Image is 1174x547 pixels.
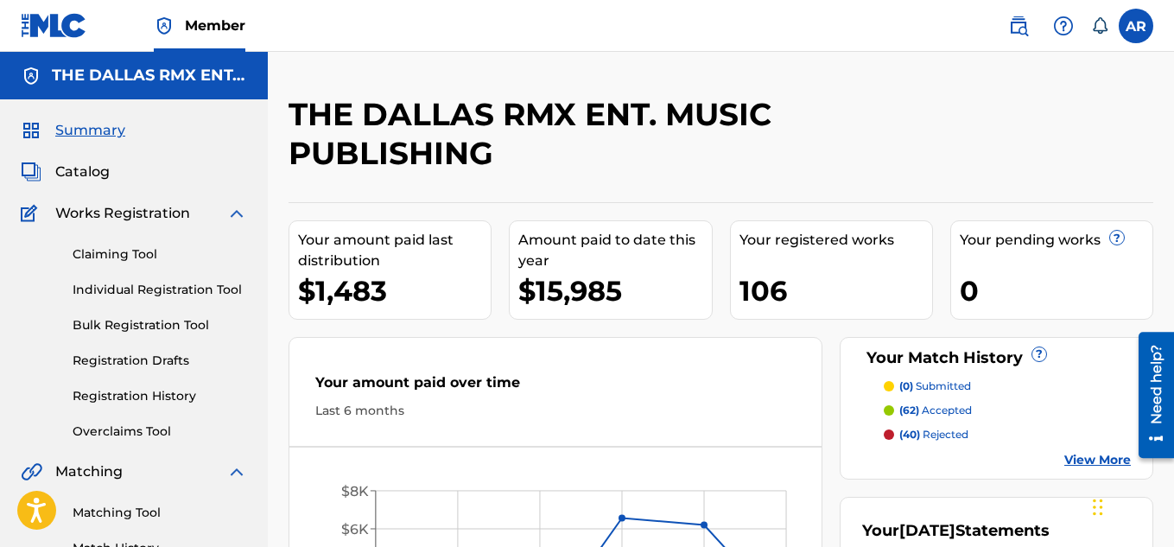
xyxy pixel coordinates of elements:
[52,66,247,86] h5: THE DALLAS RMX ENT. MUSIC PUBLISHING
[73,387,247,405] a: Registration History
[518,271,711,310] div: $15,985
[1032,347,1046,361] span: ?
[1091,17,1108,35] div: Notifications
[21,120,41,141] img: Summary
[289,95,955,173] h2: THE DALLAS RMX ENT. MUSIC PUBLISHING
[21,162,110,182] a: CatalogCatalog
[1110,231,1124,245] span: ?
[21,162,41,182] img: Catalog
[315,372,796,402] div: Your amount paid over time
[55,120,125,141] span: Summary
[73,504,247,522] a: Matching Tool
[739,230,932,251] div: Your registered works
[899,427,968,442] p: rejected
[226,461,247,482] img: expand
[1046,9,1081,43] div: Help
[518,230,711,271] div: Amount paid to date this year
[73,245,247,264] a: Claiming Tool
[1126,326,1174,465] iframe: Resource Center
[315,402,796,420] div: Last 6 months
[55,461,123,482] span: Matching
[185,16,245,35] span: Member
[1093,481,1103,533] div: Drag
[1088,464,1174,547] iframe: Chat Widget
[960,230,1152,251] div: Your pending works
[154,16,175,36] img: Top Rightsholder
[73,281,247,299] a: Individual Registration Tool
[21,66,41,86] img: Accounts
[862,347,1131,370] div: Your Match History
[73,316,247,334] a: Bulk Registration Tool
[884,403,1131,418] a: (62) accepted
[899,378,971,394] p: submitted
[884,427,1131,442] a: (40) rejected
[298,271,491,310] div: $1,483
[1119,9,1153,43] div: User Menu
[73,352,247,370] a: Registration Drafts
[899,379,913,392] span: (0)
[21,120,125,141] a: SummarySummary
[1008,16,1029,36] img: search
[341,521,369,537] tspan: $6K
[960,271,1152,310] div: 0
[884,378,1131,394] a: (0) submitted
[341,483,369,499] tspan: $8K
[1064,451,1131,469] a: View More
[298,230,491,271] div: Your amount paid last distribution
[899,404,919,417] span: (62)
[226,203,247,224] img: expand
[1001,9,1036,43] a: Public Search
[862,519,1050,543] div: Your Statements
[899,403,972,418] p: accepted
[55,203,190,224] span: Works Registration
[1053,16,1074,36] img: help
[21,461,42,482] img: Matching
[21,13,87,38] img: MLC Logo
[899,428,920,441] span: (40)
[899,521,955,540] span: [DATE]
[73,423,247,441] a: Overclaims Tool
[55,162,110,182] span: Catalog
[21,203,43,224] img: Works Registration
[739,271,932,310] div: 106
